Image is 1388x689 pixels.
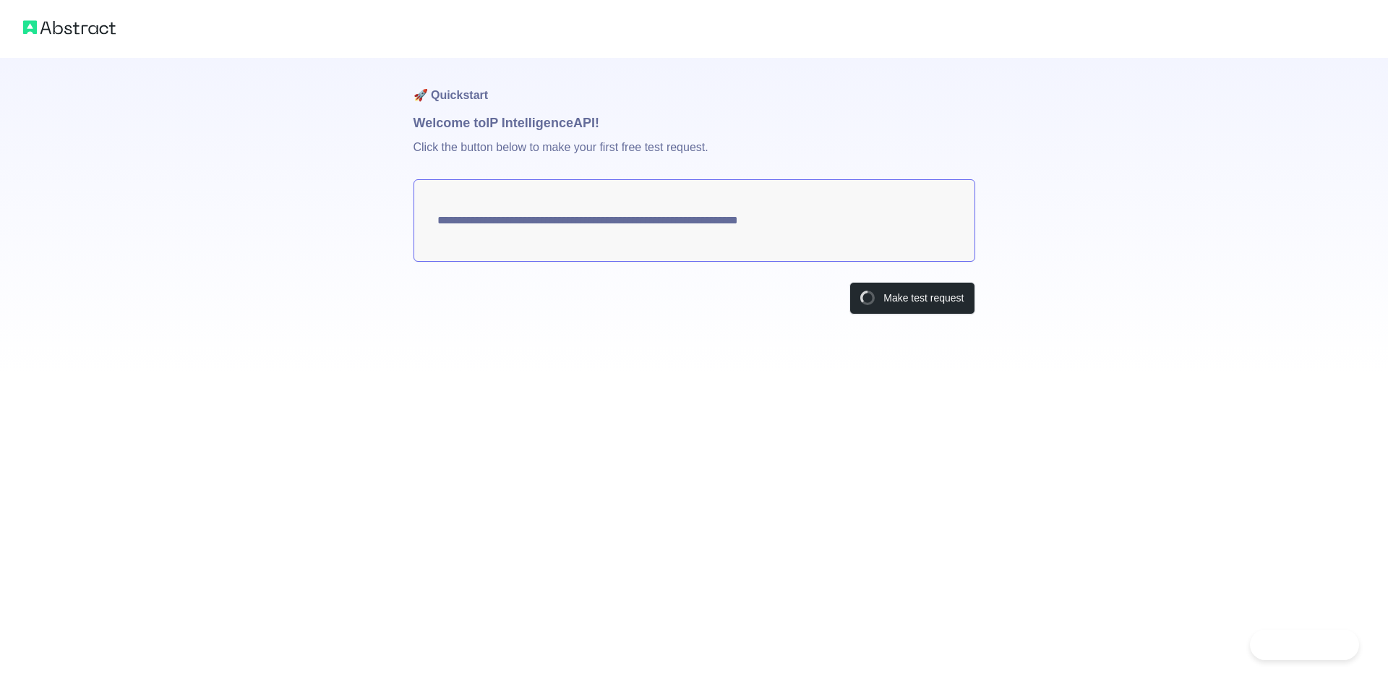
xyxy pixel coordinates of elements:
h1: Welcome to IP Intelligence API! [414,113,975,133]
iframe: Toggle Customer Support [1250,630,1359,660]
h1: 🚀 Quickstart [414,58,975,113]
button: Make test request [849,282,974,314]
img: Abstract logo [23,17,116,38]
p: Click the button below to make your first free test request. [414,133,975,179]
